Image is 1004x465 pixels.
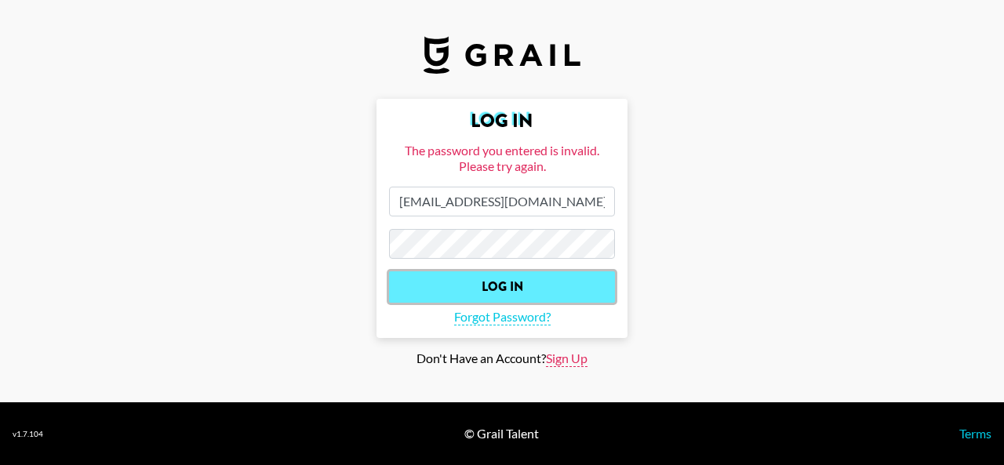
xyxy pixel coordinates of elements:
[454,309,551,325] span: Forgot Password?
[389,187,615,216] input: Email
[546,351,587,367] span: Sign Up
[389,143,615,174] div: The password you entered is invalid. Please try again.
[424,36,580,74] img: Grail Talent Logo
[389,271,615,303] input: Log In
[959,426,991,441] a: Terms
[389,111,615,130] h2: Log In
[464,426,539,441] div: © Grail Talent
[13,429,43,439] div: v 1.7.104
[13,351,991,367] div: Don't Have an Account?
